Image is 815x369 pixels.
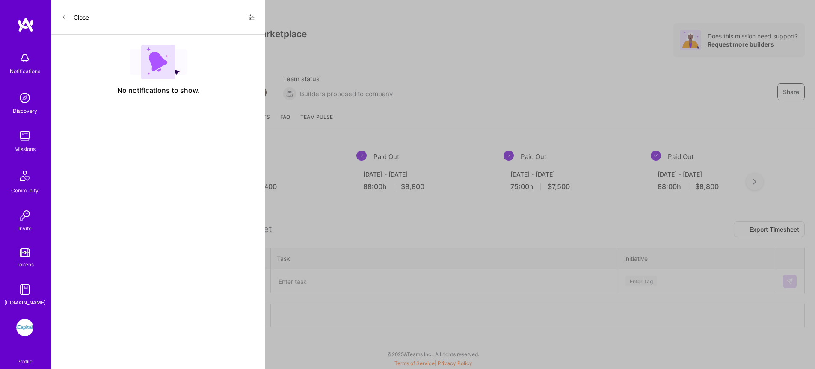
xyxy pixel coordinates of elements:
a: iCapital: Building an Alternative Investment Marketplace [14,319,36,336]
button: Close [62,10,89,24]
img: tokens [20,248,30,257]
img: bell [16,50,33,67]
div: Community [11,186,39,195]
div: [DOMAIN_NAME] [4,298,46,307]
img: discovery [16,89,33,106]
div: Invite [18,224,32,233]
img: guide book [16,281,33,298]
img: iCapital: Building an Alternative Investment Marketplace [16,319,33,336]
div: Missions [15,145,36,154]
div: Discovery [13,106,37,115]
img: empty [130,45,187,79]
a: Profile [14,348,36,365]
img: Community [15,165,35,186]
img: teamwork [16,127,33,145]
div: Notifications [10,67,40,76]
img: logo [17,17,34,32]
div: Tokens [16,260,34,269]
div: Profile [17,357,33,365]
img: Invite [16,207,33,224]
span: No notifications to show. [117,86,200,95]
